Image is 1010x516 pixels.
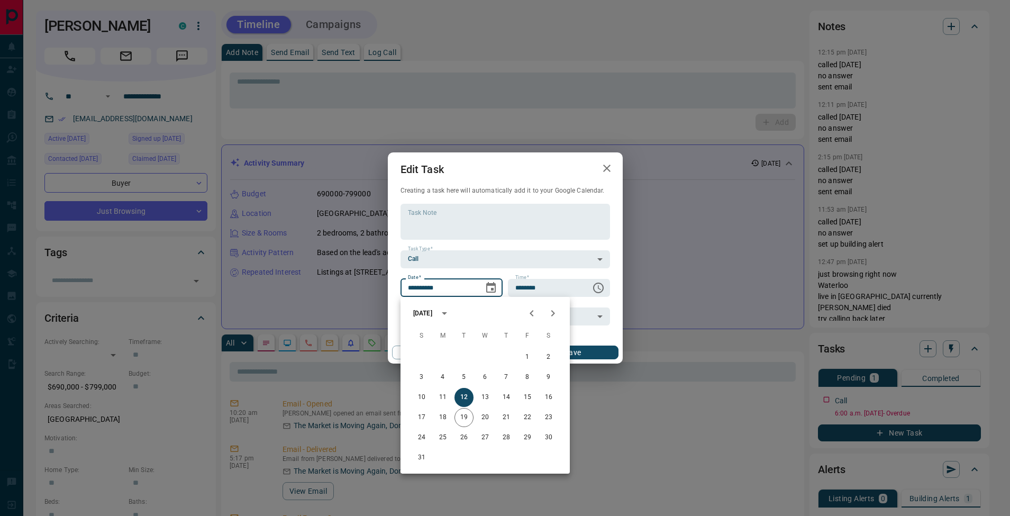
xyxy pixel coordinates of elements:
button: Choose time, selected time is 6:00 AM [588,277,609,298]
button: calendar view is open, switch to year view [435,304,453,322]
label: Task Type [408,246,433,252]
p: Creating a task here will automatically add it to your Google Calendar. [401,186,610,195]
button: 4 [433,368,452,387]
span: Friday [518,325,537,347]
button: 15 [518,388,537,407]
button: 5 [454,368,474,387]
button: 9 [539,368,558,387]
button: 24 [412,428,431,447]
span: Tuesday [454,325,474,347]
button: Previous month [521,303,542,324]
button: 31 [412,448,431,467]
button: 23 [539,408,558,427]
button: 12 [454,388,474,407]
span: Monday [433,325,452,347]
h2: Edit Task [388,152,457,186]
button: 30 [539,428,558,447]
button: 14 [497,388,516,407]
label: Time [515,274,529,281]
button: 21 [497,408,516,427]
button: 28 [497,428,516,447]
div: Call [401,250,610,268]
button: Cancel [392,346,483,359]
button: 1 [518,348,537,367]
label: Date [408,274,421,281]
button: 6 [476,368,495,387]
button: 10 [412,388,431,407]
button: 16 [539,388,558,407]
button: 19 [454,408,474,427]
div: [DATE] [413,309,432,318]
button: 11 [433,388,452,407]
button: 7 [497,368,516,387]
button: 13 [476,388,495,407]
button: 29 [518,428,537,447]
span: Sunday [412,325,431,347]
button: Save [527,346,618,359]
button: Choose date, selected date is Aug 12, 2025 [480,277,502,298]
button: 18 [433,408,452,427]
button: 8 [518,368,537,387]
button: 22 [518,408,537,427]
button: Next month [542,303,563,324]
button: 26 [454,428,474,447]
span: Saturday [539,325,558,347]
button: 25 [433,428,452,447]
button: 27 [476,428,495,447]
button: 17 [412,408,431,427]
button: 3 [412,368,431,387]
span: Thursday [497,325,516,347]
span: Wednesday [476,325,495,347]
button: 2 [539,348,558,367]
button: 20 [476,408,495,427]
